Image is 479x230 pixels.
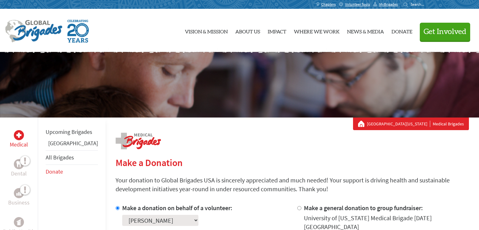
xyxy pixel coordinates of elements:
span: Volunteer Tools [345,2,370,7]
a: Vision & Mission [185,14,228,47]
div: Medical Brigades [358,121,464,127]
input: Search... [411,2,429,7]
span: MyBrigades [379,2,398,7]
p: Dental [11,169,27,178]
a: Donate [391,14,412,47]
a: MedicalMedical [10,130,28,149]
a: Impact [268,14,286,47]
label: Make a general donation to group fundraiser: [304,204,423,212]
p: Medical [10,140,28,149]
a: BusinessBusiness [8,188,30,207]
button: Get Involved [420,23,470,41]
div: Business [14,188,24,198]
a: DentalDental [11,159,27,178]
div: Medical [14,130,24,140]
h2: Make a Donation [116,157,469,168]
img: Business [16,191,21,196]
p: Your donation to Global Brigades USA is sincerely appreciated and much needed! Your support is dr... [116,176,469,193]
img: Global Brigades Logo [5,20,62,43]
img: Global Brigades Celebrating 20 Years [67,20,89,43]
a: All Brigades [46,154,74,161]
div: Public Health [14,217,24,227]
li: Donate [46,165,98,179]
a: Donate [46,168,63,175]
div: Dental [14,159,24,169]
li: Guatemala [46,139,98,150]
img: Dental [16,161,21,167]
a: About Us [235,14,260,47]
p: Business [8,198,30,207]
span: Chapters [321,2,336,7]
a: [GEOGRAPHIC_DATA] [48,140,98,147]
a: News & Media [347,14,384,47]
a: [GEOGRAPHIC_DATA][US_STATE] [367,121,430,127]
li: All Brigades [46,150,98,165]
img: Public Health [16,219,21,225]
span: Get Involved [424,28,466,36]
li: Upcoming Brigades [46,125,98,139]
label: Make a donation on behalf of a volunteer: [122,204,232,212]
a: Where We Work [294,14,339,47]
img: Medical [16,133,21,138]
a: Upcoming Brigades [46,128,92,135]
img: logo-medical.png [116,133,161,149]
